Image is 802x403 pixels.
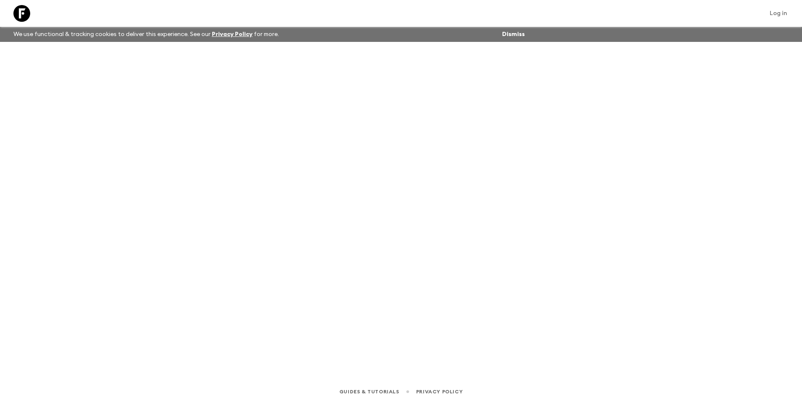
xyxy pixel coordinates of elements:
a: Log in [765,8,792,19]
button: Dismiss [500,28,527,40]
a: Guides & Tutorials [339,387,399,396]
p: We use functional & tracking cookies to deliver this experience. See our for more. [10,27,282,42]
a: Privacy Policy [416,387,463,396]
a: Privacy Policy [212,31,253,37]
